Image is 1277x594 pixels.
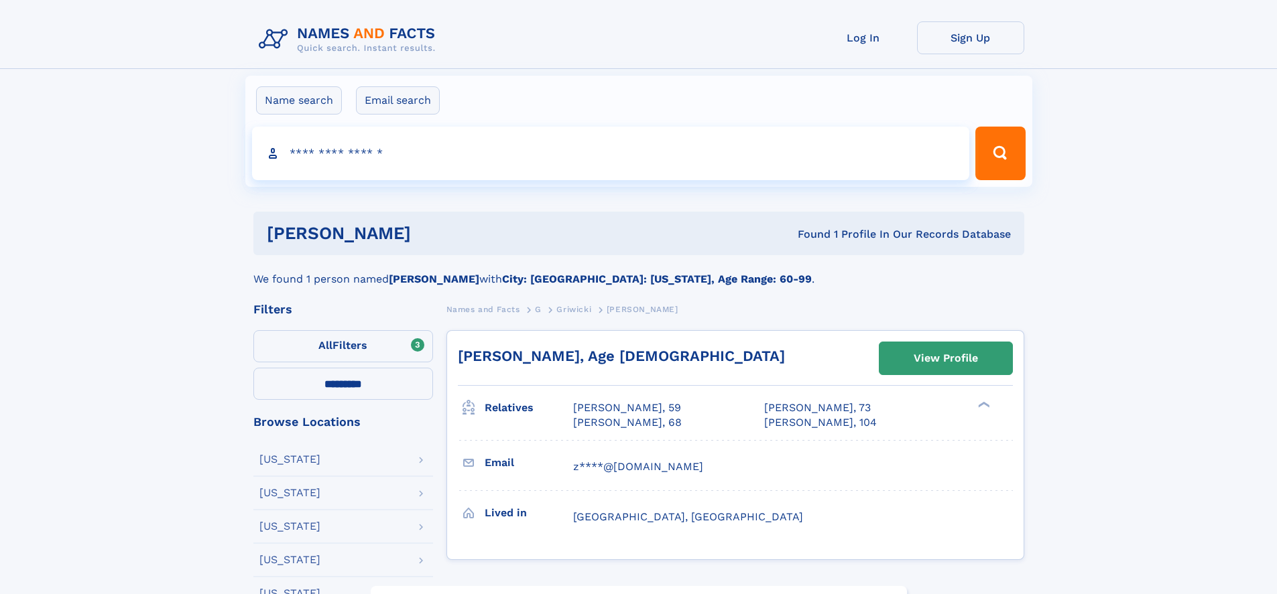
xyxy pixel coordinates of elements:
div: Browse Locations [253,416,433,428]
h1: [PERSON_NAME] [267,225,605,242]
label: Name search [256,86,342,115]
a: Names and Facts [446,301,520,317]
button: Search Button [975,127,1025,180]
div: ❯ [975,400,991,409]
span: [GEOGRAPHIC_DATA], [GEOGRAPHIC_DATA] [573,510,803,523]
span: Griwicki [556,305,591,314]
div: [US_STATE] [259,454,320,465]
a: Sign Up [917,21,1024,54]
div: View Profile [914,343,978,374]
a: Griwicki [556,301,591,317]
h3: Relatives [485,396,573,419]
div: [US_STATE] [259,488,320,498]
span: G [535,305,542,314]
div: Filters [253,303,433,315]
a: View Profile [879,342,1012,374]
h3: Lived in [485,502,573,524]
div: [US_STATE] [259,521,320,532]
b: [PERSON_NAME] [389,273,479,285]
div: Found 1 Profile In Our Records Database [604,227,1011,242]
a: Log In [810,21,917,54]
label: Filters [253,330,433,362]
a: [PERSON_NAME], 59 [573,400,681,415]
a: [PERSON_NAME], 73 [764,400,871,415]
div: [US_STATE] [259,554,320,565]
b: City: [GEOGRAPHIC_DATA]: [US_STATE], Age Range: 60-99 [502,273,812,285]
img: Logo Names and Facts [253,21,446,58]
span: [PERSON_NAME] [607,305,678,314]
a: G [535,301,542,317]
h3: Email [485,451,573,474]
a: [PERSON_NAME], 104 [764,415,877,430]
label: Email search [356,86,440,115]
a: [PERSON_NAME], 68 [573,415,682,430]
span: All [318,339,332,352]
input: search input [252,127,970,180]
div: We found 1 person named with . [253,255,1024,287]
a: [PERSON_NAME], Age [DEMOGRAPHIC_DATA] [458,348,785,364]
